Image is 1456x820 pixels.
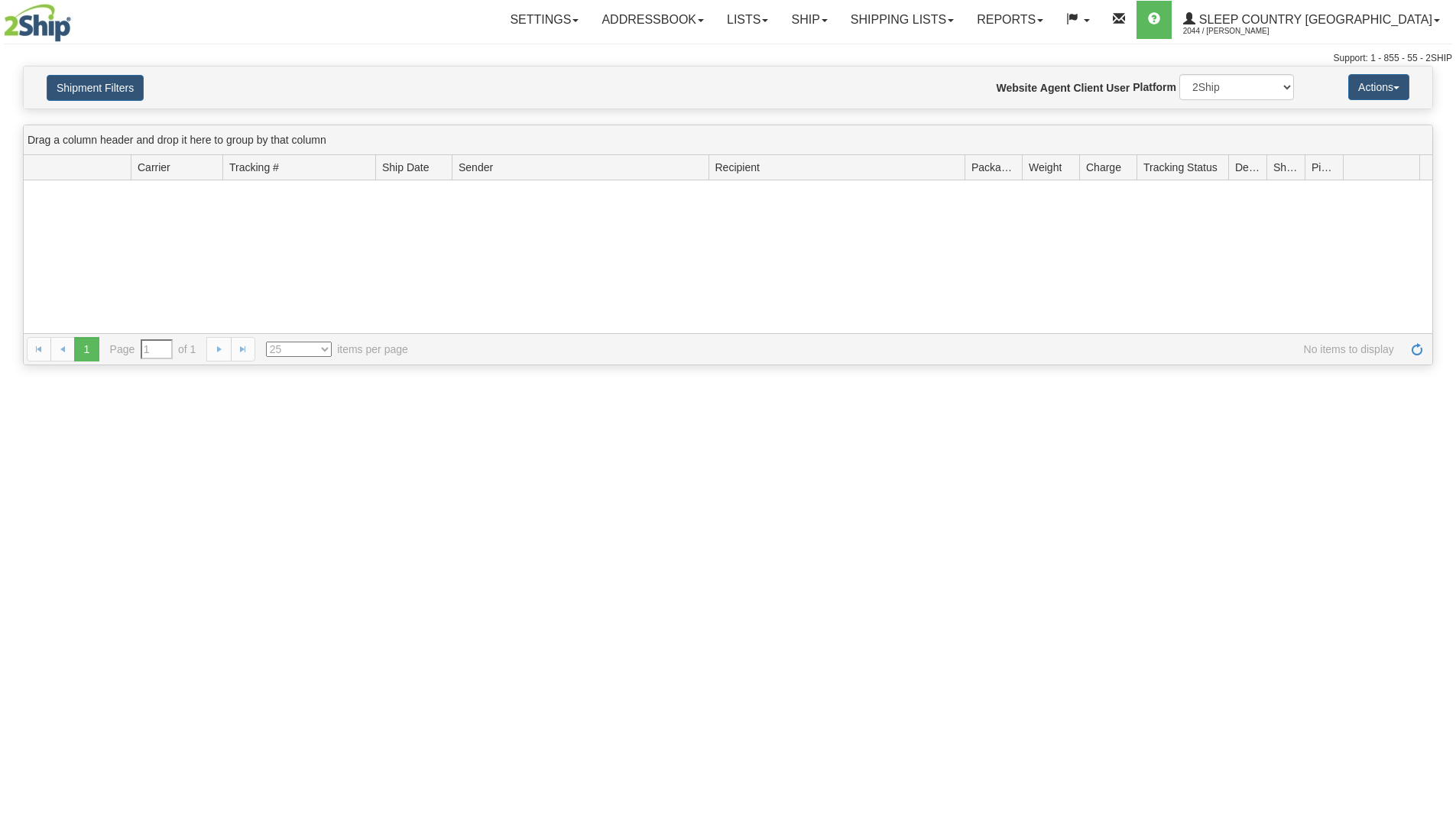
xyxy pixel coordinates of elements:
span: Tracking Status [1143,160,1218,175]
span: Pickup Status [1312,160,1337,175]
span: Charge [1086,160,1121,175]
a: Refresh [1405,337,1429,361]
span: Recipient [715,160,760,175]
button: Actions [1348,74,1409,100]
span: Tracking # [229,160,279,175]
span: 1 [74,337,99,361]
label: Client [1073,80,1103,96]
span: Carrier [138,160,170,175]
span: Ship Date [382,160,429,175]
span: Page of 1 [110,339,196,359]
span: Sleep Country [GEOGRAPHIC_DATA] [1195,13,1432,26]
a: Ship [780,1,838,39]
label: Platform [1133,79,1176,95]
a: Addressbook [590,1,715,39]
a: Shipping lists [839,1,965,39]
a: Reports [965,1,1055,39]
a: Settings [498,1,590,39]
img: logo2044.jpg [4,4,71,42]
label: User [1106,80,1130,96]
span: items per page [266,342,408,357]
span: Packages [971,160,1016,175]
div: Support: 1 - 855 - 55 - 2SHIP [4,52,1452,65]
span: Sender [459,160,493,175]
span: Delivery Status [1235,160,1260,175]
span: Shipment Issues [1273,160,1299,175]
label: Agent [1040,80,1071,96]
div: grid grouping header [24,125,1432,155]
label: Website [997,80,1037,96]
span: No items to display [430,342,1394,357]
a: Sleep Country [GEOGRAPHIC_DATA] 2044 / [PERSON_NAME] [1172,1,1451,39]
span: 2044 / [PERSON_NAME] [1183,24,1298,39]
a: Lists [715,1,780,39]
span: Weight [1029,160,1062,175]
button: Shipment Filters [47,75,144,101]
